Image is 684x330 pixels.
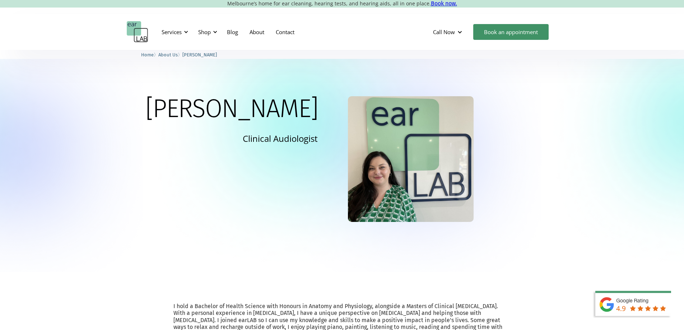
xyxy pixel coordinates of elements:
a: Contact [270,22,300,42]
span: About Us [158,52,178,57]
a: Home [141,51,154,58]
div: Call Now [427,21,470,43]
h1: [PERSON_NAME] [145,96,318,121]
li: 〉 [141,51,158,59]
div: Shop [198,28,211,36]
a: home [127,21,148,43]
a: About [244,22,270,42]
a: Book an appointment [473,24,549,40]
img: Eleanor [348,96,474,222]
span: Home [141,52,154,57]
div: Shop [194,21,219,43]
div: Call Now [433,28,455,36]
div: Services [157,21,190,43]
li: 〉 [158,51,182,59]
a: [PERSON_NAME] [182,51,217,58]
p: Clinical Audiologist [243,132,318,145]
a: Blog [221,22,244,42]
span: [PERSON_NAME] [182,52,217,57]
a: About Us [158,51,178,58]
div: Services [162,28,182,36]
